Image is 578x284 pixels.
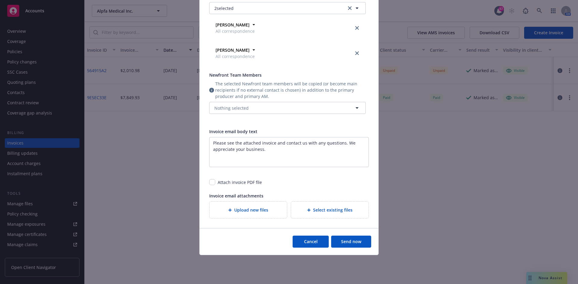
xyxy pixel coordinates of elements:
strong: [PERSON_NAME] [216,47,250,53]
span: Upload new files [234,207,268,213]
div: Attach invoice PDF file [218,179,262,185]
a: clear selection [346,5,353,12]
span: Newfront Team Members [209,72,262,78]
textarea: Enter a description... [209,137,369,167]
div: Select existing files [291,201,369,218]
button: 2selectedclear selection [209,2,366,14]
span: All correspondence [216,53,255,60]
span: The selected Newfront team members will be copied (or become main recipients if no external conta... [215,81,366,99]
button: Cancel [293,236,329,248]
div: Upload new files [209,201,287,218]
strong: [PERSON_NAME] [216,22,250,28]
span: 2 selected [214,5,234,11]
button: Send now [331,236,371,248]
span: Invoice email body text [209,129,257,134]
a: close [353,24,361,32]
span: Invoice email attachments [209,193,263,199]
span: Select existing files [313,207,353,213]
a: close [353,50,361,57]
span: All correspondence [216,28,255,34]
span: Nothing selected [214,105,249,111]
button: Nothing selected [209,102,366,114]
